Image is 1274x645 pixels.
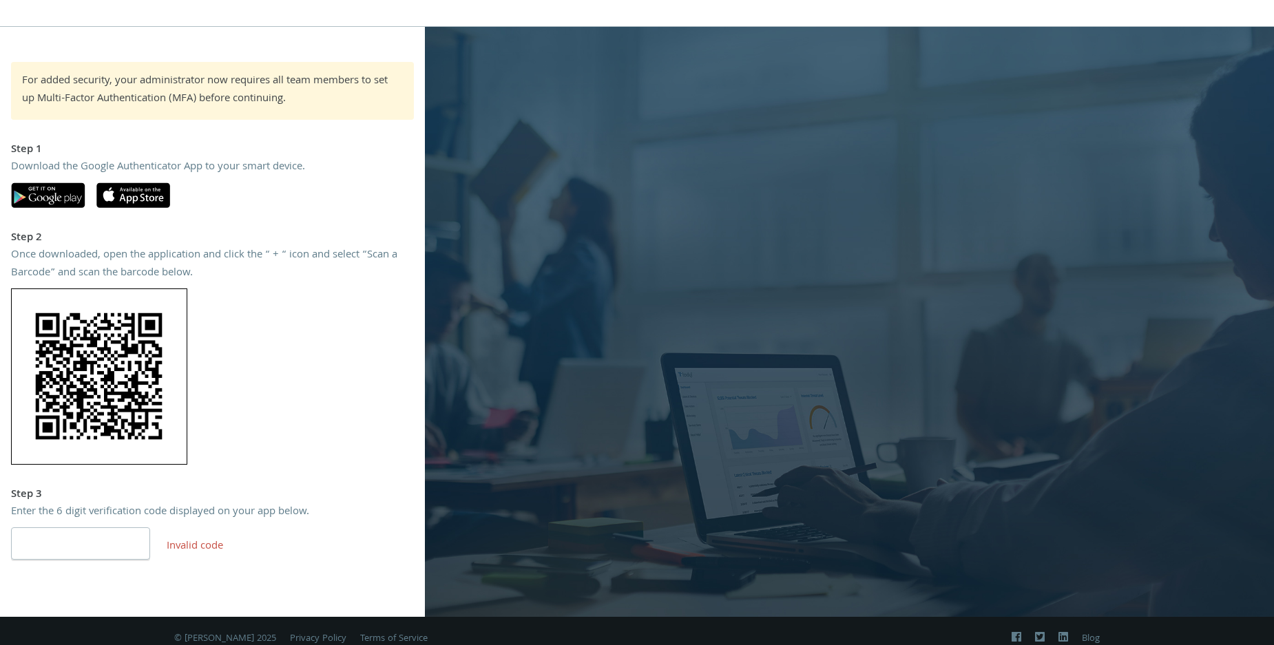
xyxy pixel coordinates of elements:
[96,182,170,208] img: apple-app-store.svg
[11,229,42,247] strong: Step 2
[11,182,85,208] img: google-play.svg
[11,486,42,504] strong: Step 3
[167,538,223,556] span: Invalid code
[11,141,42,159] strong: Step 1
[11,504,414,522] div: Enter the 6 digit verification code displayed on your app below.
[11,288,187,465] img: TnI54MjODKAAAAAElFTkSuQmCC
[11,159,414,177] div: Download the Google Authenticator App to your smart device.
[11,247,414,282] div: Once downloaded, open the application and click the “ + “ icon and select “Scan a Barcode” and sc...
[22,73,403,108] div: For added security, your administrator now requires all team members to set up Multi-Factor Authe...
